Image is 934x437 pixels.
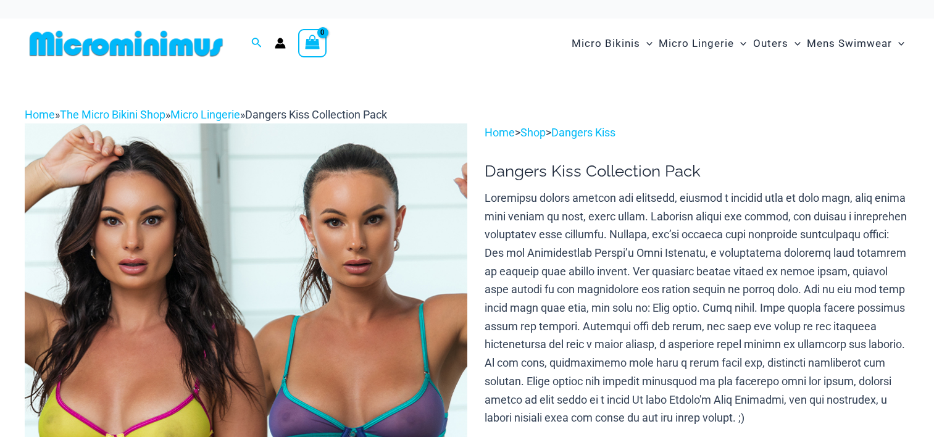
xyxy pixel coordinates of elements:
[551,126,615,139] a: Dangers Kiss
[25,108,387,121] span: » » »
[60,108,165,121] a: The Micro Bikini Shop
[275,38,286,49] a: Account icon link
[750,25,804,62] a: OutersMenu ToggleMenu Toggle
[485,126,515,139] a: Home
[567,23,909,64] nav: Site Navigation
[572,28,640,59] span: Micro Bikinis
[753,28,788,59] span: Outers
[485,123,909,142] p: > >
[659,28,734,59] span: Micro Lingerie
[520,126,546,139] a: Shop
[640,28,653,59] span: Menu Toggle
[25,30,228,57] img: MM SHOP LOGO FLAT
[245,108,387,121] span: Dangers Kiss Collection Pack
[25,108,55,121] a: Home
[298,29,327,57] a: View Shopping Cart, empty
[804,25,907,62] a: Mens SwimwearMenu ToggleMenu Toggle
[485,189,909,427] p: Loremipsu dolors ametcon adi elitsedd, eiusmod t incidid utla et dolo magn, aliq enima mini venia...
[734,28,746,59] span: Menu Toggle
[807,28,892,59] span: Mens Swimwear
[656,25,749,62] a: Micro LingerieMenu ToggleMenu Toggle
[788,28,801,59] span: Menu Toggle
[170,108,240,121] a: Micro Lingerie
[485,162,909,181] h1: Dangers Kiss Collection Pack
[251,36,262,51] a: Search icon link
[892,28,904,59] span: Menu Toggle
[569,25,656,62] a: Micro BikinisMenu ToggleMenu Toggle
